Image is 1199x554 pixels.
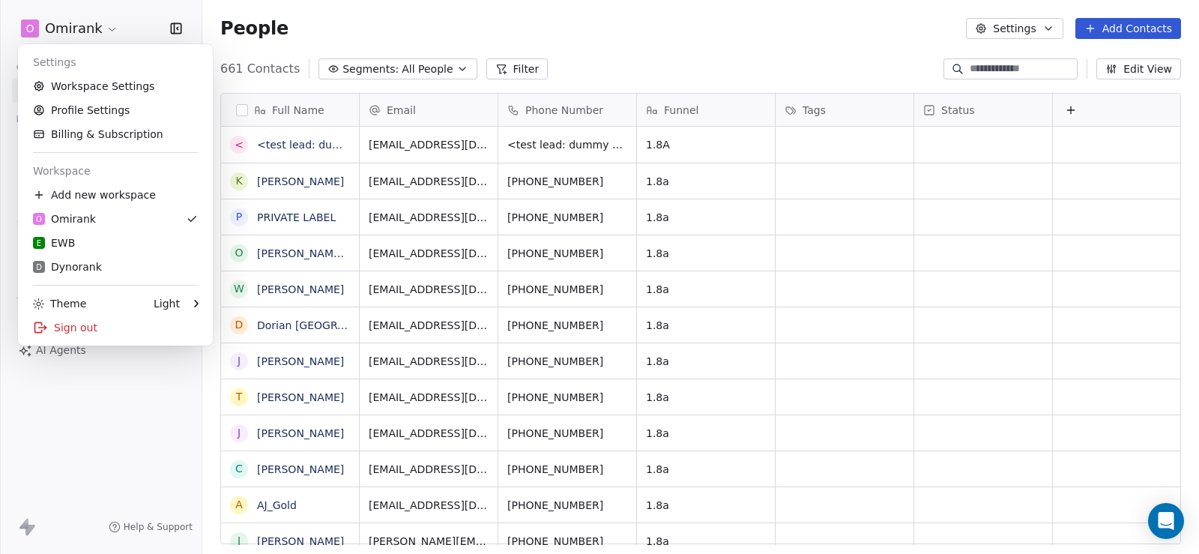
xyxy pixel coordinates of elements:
span: 1.8a [646,174,766,189]
span: D [36,262,42,273]
div: Tags [776,94,913,126]
button: Filter [486,58,549,79]
span: [PHONE_NUMBER] [507,498,627,513]
span: Full Name [272,103,324,118]
a: [PERSON_NAME] [257,283,344,295]
div: Phone Number [498,94,636,126]
div: Add new workspace [24,183,207,207]
span: [EMAIL_ADDRESS][DOMAIN_NAME] [369,137,489,152]
span: [EMAIL_ADDRESS][DOMAIN_NAME] [369,246,489,261]
span: [PHONE_NUMBER] [507,282,627,297]
a: [PERSON_NAME] [257,391,344,403]
div: K [235,173,242,189]
span: 1.8a [646,282,766,297]
span: [PHONE_NUMBER] [507,390,627,405]
span: [PHONE_NUMBER] [507,354,627,369]
div: Theme [33,296,86,311]
a: [PERSON_NAME] [257,463,344,475]
a: [PERSON_NAME] [257,535,344,547]
span: Marketing [10,108,71,130]
span: People [220,17,289,40]
span: Omirank [45,19,103,38]
span: 1.8a [646,246,766,261]
span: All People [402,61,453,77]
div: O [235,245,243,261]
a: <test lead: dummy data for full_name> [257,139,467,151]
button: Edit View [1096,58,1181,79]
div: grid [360,127,1182,545]
span: E [37,238,41,249]
span: Phone Number [525,103,603,118]
span: [PHONE_NUMBER] [507,174,627,189]
span: 1.8a [646,426,766,441]
a: Workspace Settings [24,74,207,98]
div: A [235,497,243,513]
div: Sign out [24,316,207,340]
span: [PHONE_NUMBER] [507,462,627,477]
div: P [236,209,242,225]
div: EWB [33,235,75,250]
div: D [235,317,244,333]
a: AJ_Gold [257,499,297,511]
span: Funnel [664,103,698,118]
div: Full Name [221,94,359,126]
span: Status [941,103,975,118]
span: [EMAIL_ADDRESS][DOMAIN_NAME] [369,282,489,297]
div: J [238,533,241,549]
div: Dynorank [33,259,102,274]
span: [EMAIL_ADDRESS][DOMAIN_NAME] [369,174,489,189]
span: [EMAIL_ADDRESS][DOMAIN_NAME] [369,426,489,441]
span: [PHONE_NUMBER] [507,426,627,441]
div: J [238,425,241,441]
span: Tags [803,103,826,118]
div: W [234,281,244,297]
a: [PERSON_NAME] [257,355,344,367]
div: < [235,137,244,153]
span: Segments: [342,61,399,77]
span: [EMAIL_ADDRESS][DOMAIN_NAME] [369,318,489,333]
a: PRIVATE LABEL [257,211,336,223]
a: [PERSON_NAME] [PERSON_NAME] [257,247,435,259]
span: [EMAIL_ADDRESS][DOMAIN_NAME] [369,390,489,405]
a: Dorian [GEOGRAPHIC_DATA] [257,319,405,331]
span: [PHONE_NUMBER] [507,246,627,261]
a: Profile Settings [24,98,207,122]
span: [PHONE_NUMBER] [507,210,627,225]
div: Email [360,94,498,126]
span: <test lead: dummy data for phone> [507,137,627,152]
span: [PHONE_NUMBER] [507,318,627,333]
div: Light [154,296,180,311]
span: [PERSON_NAME][EMAIL_ADDRESS][DOMAIN_NAME] [369,534,489,549]
span: Contacts [10,56,66,79]
div: Status [914,94,1052,126]
span: Tools [10,290,47,313]
div: grid [221,127,360,545]
span: AI Agents [36,343,86,358]
span: [EMAIL_ADDRESS][DOMAIN_NAME] [369,498,489,513]
span: [PHONE_NUMBER] [507,534,627,549]
div: J [238,353,241,369]
div: Workspace [24,159,207,183]
div: Funnel [637,94,775,126]
a: [PERSON_NAME] [257,175,344,187]
span: [EMAIL_ADDRESS][DOMAIN_NAME] [369,462,489,477]
span: 1.8a [646,210,766,225]
span: 1.8a [646,498,766,513]
button: Settings [966,18,1063,39]
span: 1.8a [646,390,766,405]
span: 1.8A [646,137,766,152]
span: 661 Contacts [220,60,300,78]
span: O [25,21,34,36]
span: 1.8a [646,462,766,477]
div: Omirank [33,211,96,226]
div: Settings [24,50,207,74]
span: Help & Support [124,521,193,533]
button: Add Contacts [1075,18,1181,39]
span: O [36,214,42,225]
div: C [235,461,243,477]
div: T [236,389,243,405]
span: 1.8a [646,534,766,549]
span: Email [387,103,416,118]
span: [EMAIL_ADDRESS][DOMAIN_NAME] [369,210,489,225]
span: 1.8a [646,318,766,333]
